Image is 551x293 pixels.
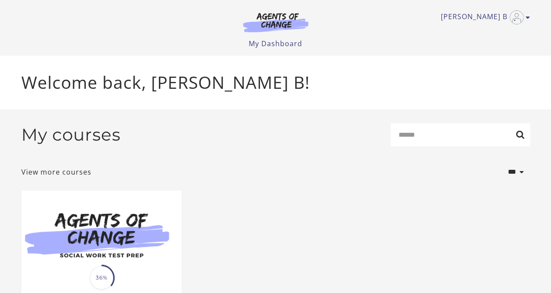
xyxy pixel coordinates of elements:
[21,167,91,177] a: View more courses
[21,70,530,95] p: Welcome back, [PERSON_NAME] B!
[249,39,302,48] a: My Dashboard
[234,12,318,32] img: Agents of Change Logo
[21,125,121,145] h2: My courses
[441,10,526,24] a: Toggle menu
[90,266,113,290] span: 36%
